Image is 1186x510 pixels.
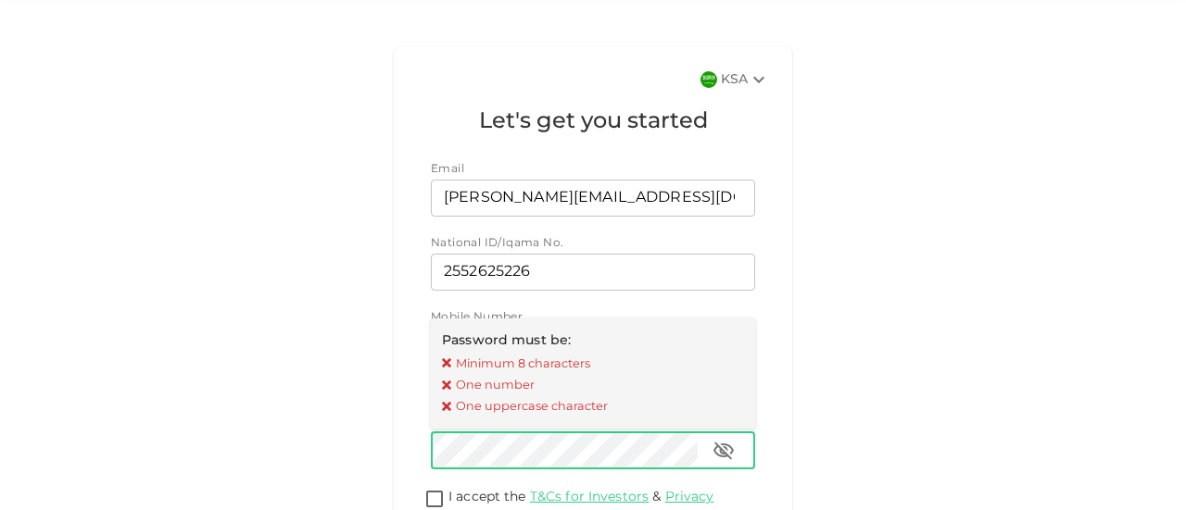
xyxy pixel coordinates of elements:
[431,164,464,175] span: Email
[700,71,717,88] img: flag-sa.b9a346574cdc8950dd34b50780441f57.svg
[431,180,735,217] input: email
[456,396,744,416] span: One uppercase character
[431,254,755,291] input: nationalId
[431,106,755,139] h1: Let's get you started
[530,491,649,504] a: T&Cs for Investors
[431,309,523,328] span: Mobile Number
[456,354,744,373] span: Minimum 8 characters
[721,68,770,91] div: KSA
[431,432,698,469] input: password
[456,375,744,394] span: One number
[442,334,571,347] span: Password must be:
[431,238,563,249] span: National ID/Iqama No.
